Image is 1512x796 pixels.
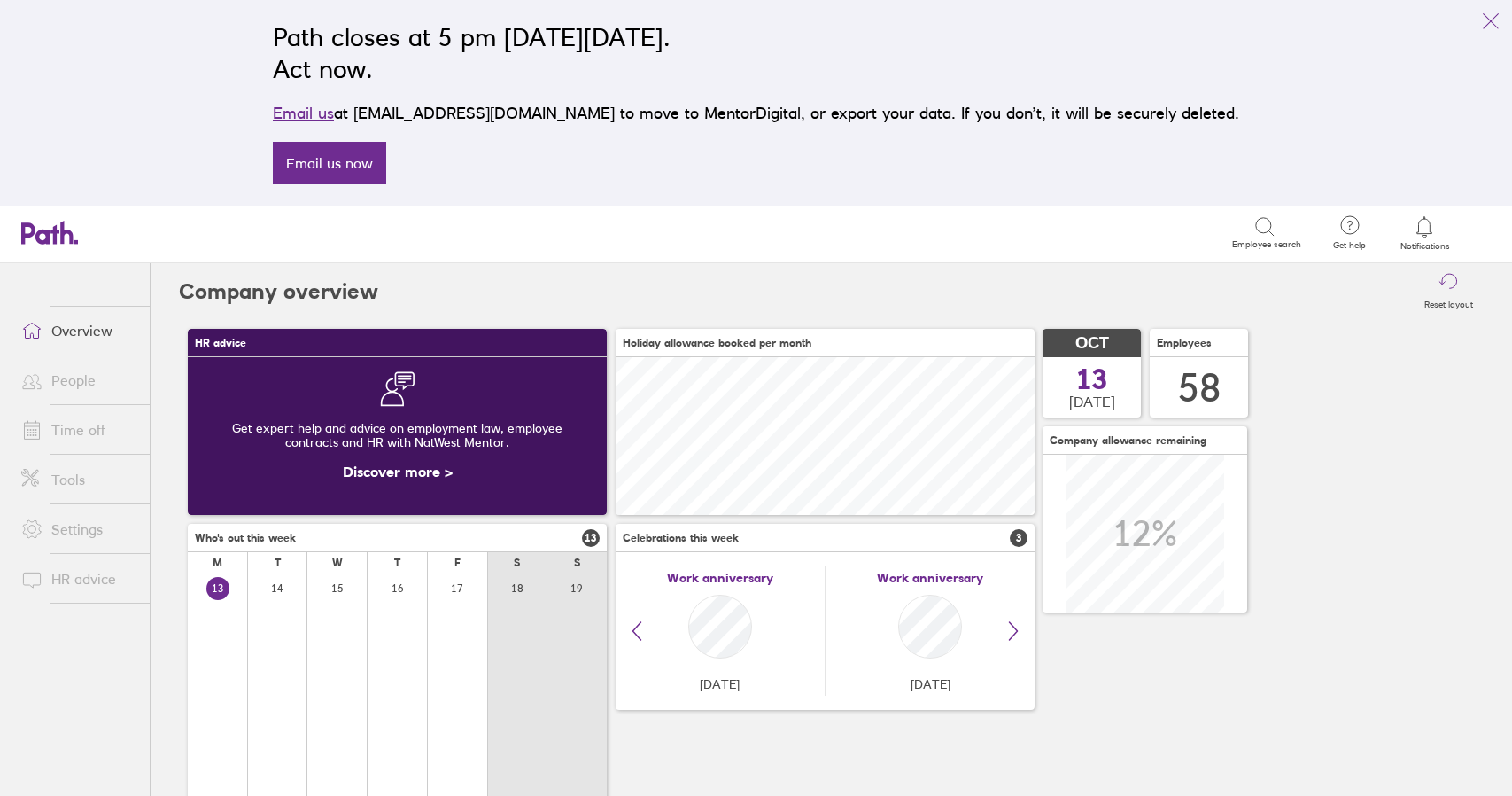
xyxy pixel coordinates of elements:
span: 3 [1010,529,1027,547]
div: Search [198,224,244,240]
a: Email us now [273,142,386,184]
span: 13 [1076,365,1108,394]
span: HR advice [195,337,246,349]
span: Notifications [1396,241,1454,252]
a: People [7,363,150,398]
a: HR advice [7,561,150,597]
span: [DATE] [700,677,740,691]
div: T [394,557,400,569]
div: S [574,557,580,569]
span: 13 [582,529,600,547]
a: Time off [7,412,150,448]
div: S [514,557,520,569]
label: Reset layout [1414,294,1484,310]
span: Who's out this week [195,532,296,544]
span: Company allowance remaining [1050,434,1206,447]
a: Email us [273,104,334,122]
div: Get expert help and advice on employment law, employee contracts and HR with NatWest Mentor. [202,407,593,464]
span: OCT [1075,334,1109,353]
a: Discover more > [343,463,453,480]
span: Work anniversary [667,571,773,585]
a: Tools [7,462,150,497]
span: Employee search [1232,239,1301,250]
span: Celebrations this week [623,532,739,544]
div: F [454,557,461,569]
span: Get help [1321,240,1378,251]
a: Settings [7,511,150,547]
div: W [332,557,343,569]
p: at [EMAIL_ADDRESS][DOMAIN_NAME] to move to MentorDigital, or export your data. If you don’t, it w... [273,101,1239,126]
span: [DATE] [1069,394,1115,410]
h2: Path closes at 5 pm [DATE][DATE]. Act now. [273,21,1239,85]
div: M [213,557,222,569]
span: [DATE] [911,677,950,691]
span: Holiday allowance booked per month [623,337,811,349]
div: 58 [1178,365,1221,410]
div: T [275,557,281,569]
span: Work anniversary [877,571,983,585]
a: Overview [7,313,150,348]
span: Employees [1157,337,1212,349]
a: Notifications [1396,215,1454,252]
h2: Company overview [179,263,378,320]
button: Reset layout [1414,263,1484,320]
